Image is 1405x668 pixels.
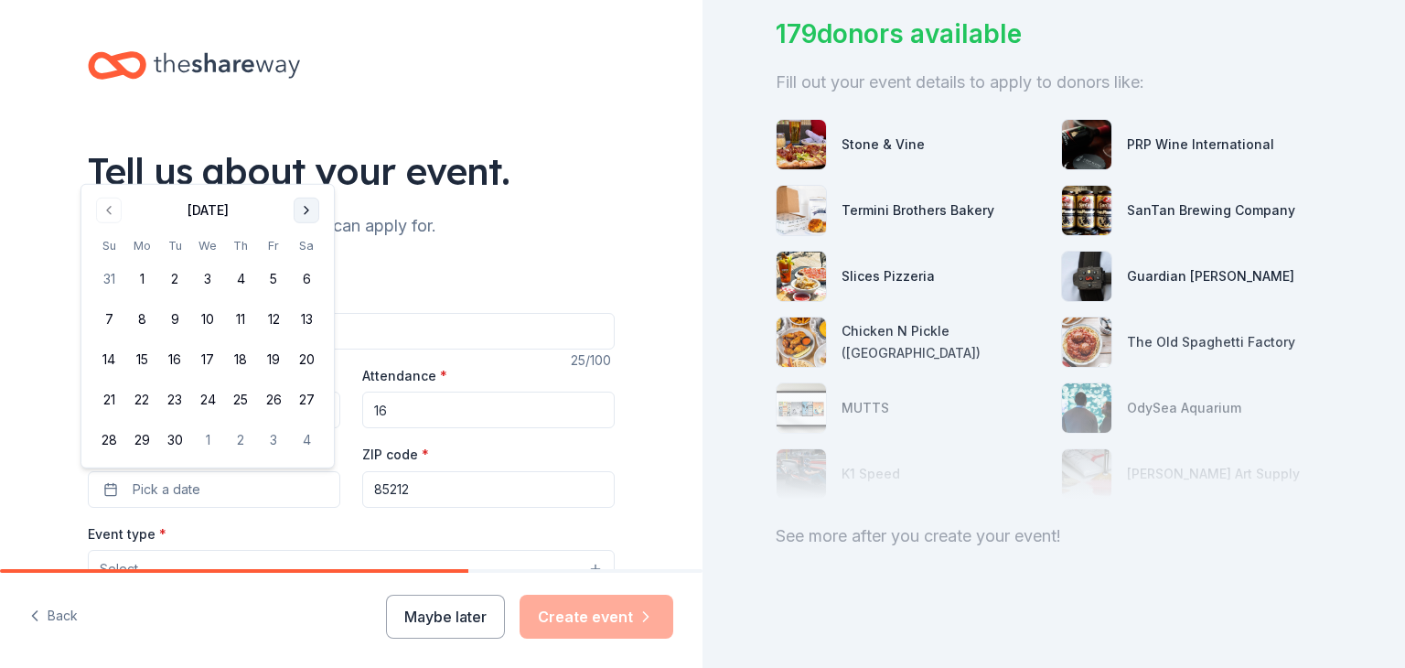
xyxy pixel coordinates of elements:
th: Monday [125,236,158,255]
img: photo for PRP Wine International [1062,120,1111,169]
button: 21 [92,383,125,416]
label: Attendance [362,367,447,385]
button: 27 [290,383,323,416]
button: 8 [125,303,158,336]
button: Select [88,550,615,588]
div: Guardian [PERSON_NAME] [1127,265,1294,287]
button: 31 [92,263,125,296]
button: 4 [224,263,257,296]
button: 4 [290,424,323,457]
button: 7 [92,303,125,336]
div: We'll find in-kind donations you can apply for. [88,211,615,241]
th: Sunday [92,236,125,255]
button: 2 [158,263,191,296]
button: 3 [257,424,290,457]
div: Termini Brothers Bakery [842,199,994,221]
button: 19 [257,343,290,376]
button: 5 [257,263,290,296]
button: 10 [191,303,224,336]
div: Tell us about your event. [88,145,615,197]
button: Pick a date [88,471,340,508]
button: Maybe later [386,595,505,639]
div: 179 donors available [776,15,1332,53]
button: 16 [158,343,191,376]
button: 14 [92,343,125,376]
button: 2 [224,424,257,457]
button: 23 [158,383,191,416]
button: 22 [125,383,158,416]
button: 11 [224,303,257,336]
button: 20 [290,343,323,376]
span: Select [100,558,138,580]
img: photo for Stone & Vine [777,120,826,169]
button: 15 [125,343,158,376]
th: Friday [257,236,290,255]
th: Saturday [290,236,323,255]
input: 20 [362,392,615,428]
button: 13 [290,303,323,336]
div: [DATE] [188,199,229,221]
label: ZIP code [362,446,429,464]
button: 26 [257,383,290,416]
button: 24 [191,383,224,416]
th: Thursday [224,236,257,255]
th: Wednesday [191,236,224,255]
button: 18 [224,343,257,376]
div: PRP Wine International [1127,134,1274,156]
img: photo for Guardian Angel Device [1062,252,1111,301]
div: See more after you create your event! [776,522,1332,551]
span: Pick a date [133,479,200,501]
div: Slices Pizzeria [842,265,935,287]
div: Fill out your event details to apply to donors like: [776,68,1332,97]
div: Stone & Vine [842,134,925,156]
img: photo for Slices Pizzeria [777,252,826,301]
button: 3 [191,263,224,296]
th: Tuesday [158,236,191,255]
button: Go to next month [294,198,319,223]
img: photo for SanTan Brewing Company [1062,186,1111,235]
button: 25 [224,383,257,416]
button: 1 [191,424,224,457]
button: 6 [290,263,323,296]
button: Back [29,598,78,636]
div: SanTan Brewing Company [1127,199,1295,221]
button: 28 [92,424,125,457]
input: 12345 (U.S. only) [362,471,615,508]
img: photo for Termini Brothers Bakery [777,186,826,235]
input: Spring Fundraiser [88,313,615,350]
button: 12 [257,303,290,336]
button: 29 [125,424,158,457]
button: 17 [191,343,224,376]
div: 25 /100 [571,350,615,372]
label: Event type [88,525,166,544]
button: 1 [125,263,158,296]
button: 9 [158,303,191,336]
button: 30 [158,424,191,457]
button: Go to previous month [96,198,122,223]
